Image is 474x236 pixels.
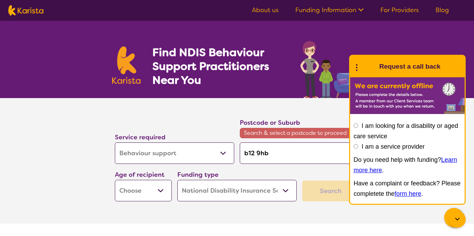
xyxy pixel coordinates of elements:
[350,77,465,114] img: Karista offline chat form to request call back
[152,45,287,87] h1: Find NDIS Behaviour Support Practitioners Near You
[8,5,43,16] img: Karista logo
[444,208,464,227] button: Channel Menu
[252,6,279,14] a: About us
[435,6,449,14] a: Blog
[240,128,359,138] span: Search & select a postcode to proceed
[395,190,421,197] a: form here
[295,6,364,14] a: Funding Information
[240,119,300,127] label: Postcode or Suburb
[115,133,166,141] label: Service required
[177,171,219,179] label: Funding type
[112,46,141,84] img: Karista logo
[379,61,440,72] h1: Request a call back
[354,122,458,140] label: I am looking for a disability or aged care service
[361,60,375,73] img: Karista
[362,143,425,150] label: I am a service provider
[240,142,359,164] input: Type
[380,6,419,14] a: For Providers
[354,155,461,175] p: Do you need help with funding? .
[115,171,164,179] label: Age of recipient
[354,178,461,199] p: Have a complaint or feedback? Please completete the .
[298,37,362,98] img: behaviour-support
